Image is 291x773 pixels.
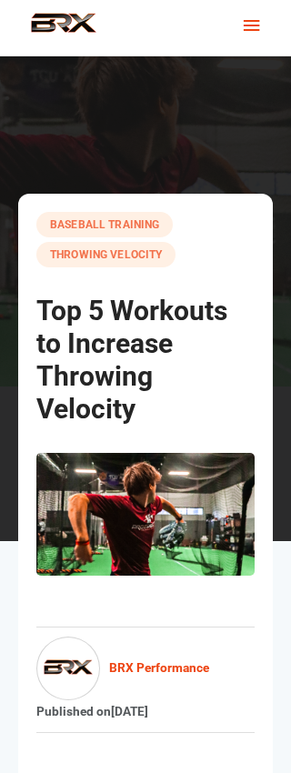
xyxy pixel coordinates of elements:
span: [DATE] [111,704,148,718]
a: Throwing Velocity [36,242,176,267]
a: baseball training [36,212,173,237]
img: BRX%20Youtube%20Thumbnails.png [36,453,255,576]
div: Published on [36,700,148,723]
span: BRX Performance [109,657,209,679]
a: BRX Performance [36,637,209,700]
span: Top 5 Workouts to Increase Throwing Velocity [36,295,227,425]
div: , [36,212,255,267]
img: BRX Performance [18,13,109,43]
